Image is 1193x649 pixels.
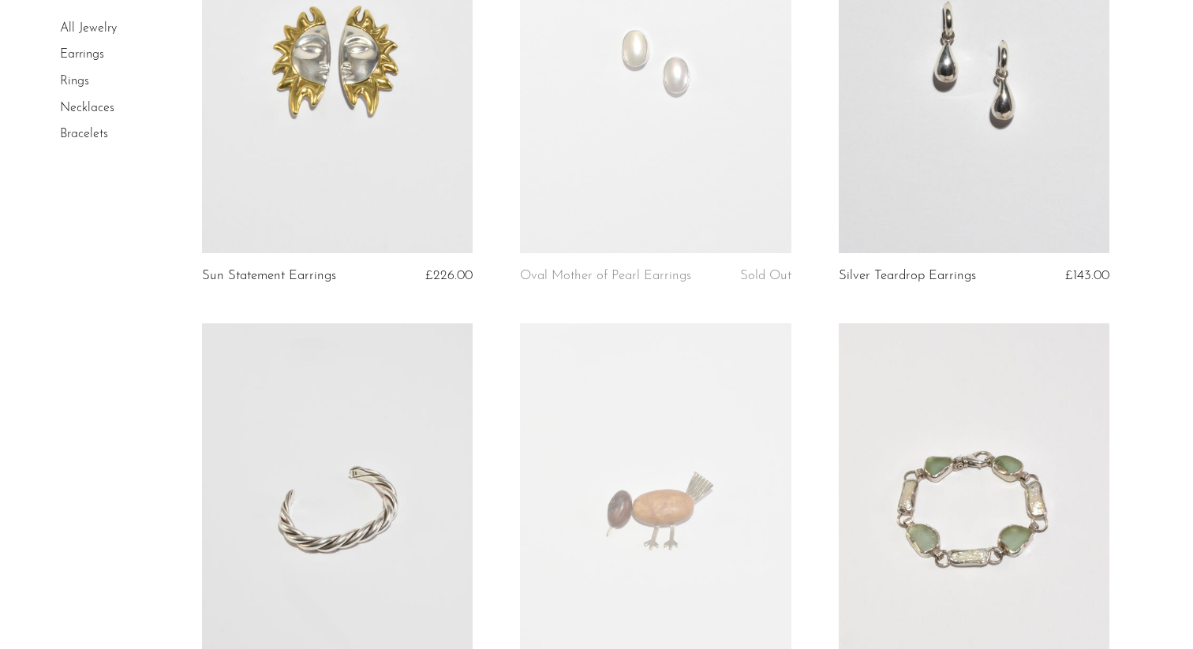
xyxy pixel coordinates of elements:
span: Sold Out [740,269,791,282]
a: Oval Mother of Pearl Earrings [520,269,691,283]
span: £226.00 [425,269,473,282]
a: Rings [60,75,89,88]
a: Silver Teardrop Earrings [839,269,976,283]
a: Sun Statement Earrings [202,269,336,283]
a: Earrings [60,49,104,62]
a: All Jewelry [60,22,117,35]
a: Bracelets [60,128,108,140]
span: £143.00 [1065,269,1109,282]
a: Necklaces [60,102,114,114]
